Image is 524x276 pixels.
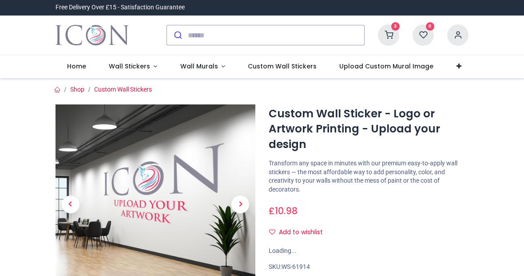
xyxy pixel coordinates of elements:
[269,106,468,152] h1: Custom Wall Sticker - Logo or Artwork Printing - Upload your design
[56,23,129,48] a: Logo of Icon Wall Stickers
[269,159,468,194] p: Transform any space in minutes with our premium easy-to-apply wall stickers — the most affordable...
[167,25,188,45] button: Submit
[269,225,330,240] button: Add to wishlistAdd to wishlist
[67,62,86,71] span: Home
[269,204,298,217] span: £
[282,3,468,12] iframe: Customer reviews powered by Trustpilot
[94,86,152,93] a: Custom Wall Stickers
[275,204,298,217] span: 10.98
[269,229,275,235] i: Add to wishlist
[426,22,434,31] sup: 0
[339,62,433,71] span: Upload Custom Mural Image
[269,247,468,256] div: Loading...
[226,135,256,275] a: Next
[109,62,150,71] span: Wall Stickers
[180,62,218,71] span: Wall Murals
[169,55,237,78] a: Wall Murals
[231,196,249,213] span: Next
[248,62,317,71] span: Custom Wall Stickers
[70,86,84,93] a: Shop
[62,196,79,213] span: Previous
[269,263,468,272] div: SKU:
[391,22,400,31] sup: 3
[97,55,169,78] a: Wall Stickers
[56,23,129,48] img: Icon Wall Stickers
[282,263,310,270] span: WS-61914
[378,31,399,38] a: 3
[56,135,86,275] a: Previous
[56,3,185,12] div: Free Delivery Over £15 - Satisfaction Guarantee
[413,31,434,38] a: 0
